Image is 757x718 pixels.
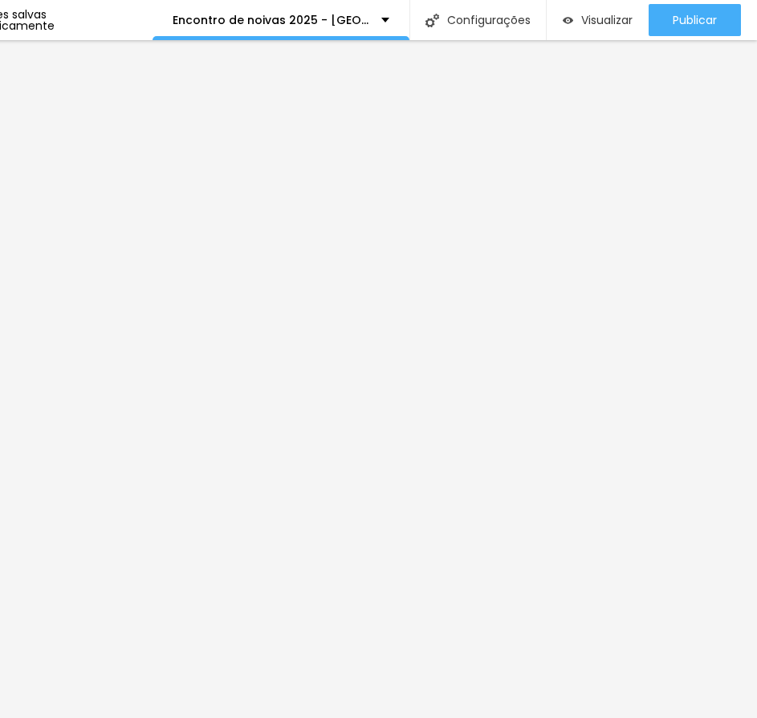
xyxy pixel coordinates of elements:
button: Publicar [649,4,741,36]
span: Publicar [673,14,717,26]
img: view-1.svg [563,14,573,27]
button: Visualizar [547,4,649,36]
span: Visualizar [581,14,633,26]
p: Encontro de noivas 2025 - [GEOGRAPHIC_DATA] [173,14,369,26]
img: Icone [425,14,439,27]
